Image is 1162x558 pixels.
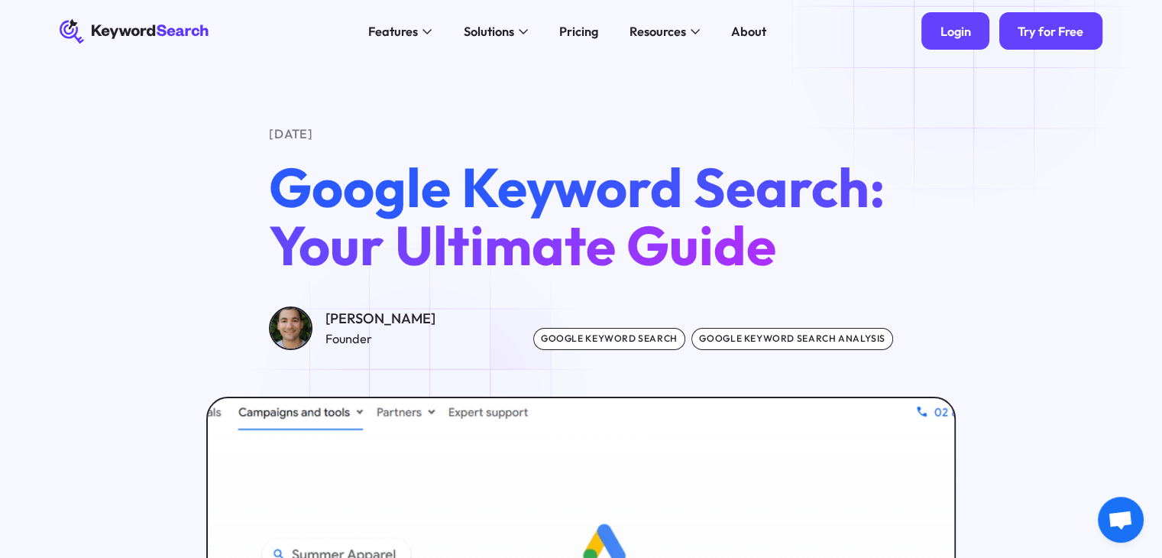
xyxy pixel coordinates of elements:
[731,22,766,41] div: About
[629,22,685,41] div: Resources
[940,24,971,39] div: Login
[463,22,513,41] div: Solutions
[269,153,885,280] span: Google Keyword Search: Your Ultimate Guide
[691,328,893,350] div: google keyword search analysis
[921,12,989,50] a: Login
[269,125,893,144] div: [DATE]
[1018,24,1083,39] div: Try for Free
[368,22,418,41] div: Features
[325,329,435,349] div: Founder
[721,19,775,44] a: About
[533,328,685,350] div: google keyword search
[1098,497,1144,543] a: Chat abierto
[549,19,607,44] a: Pricing
[999,12,1102,50] a: Try for Free
[559,22,598,41] div: Pricing
[325,308,435,330] div: [PERSON_NAME]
